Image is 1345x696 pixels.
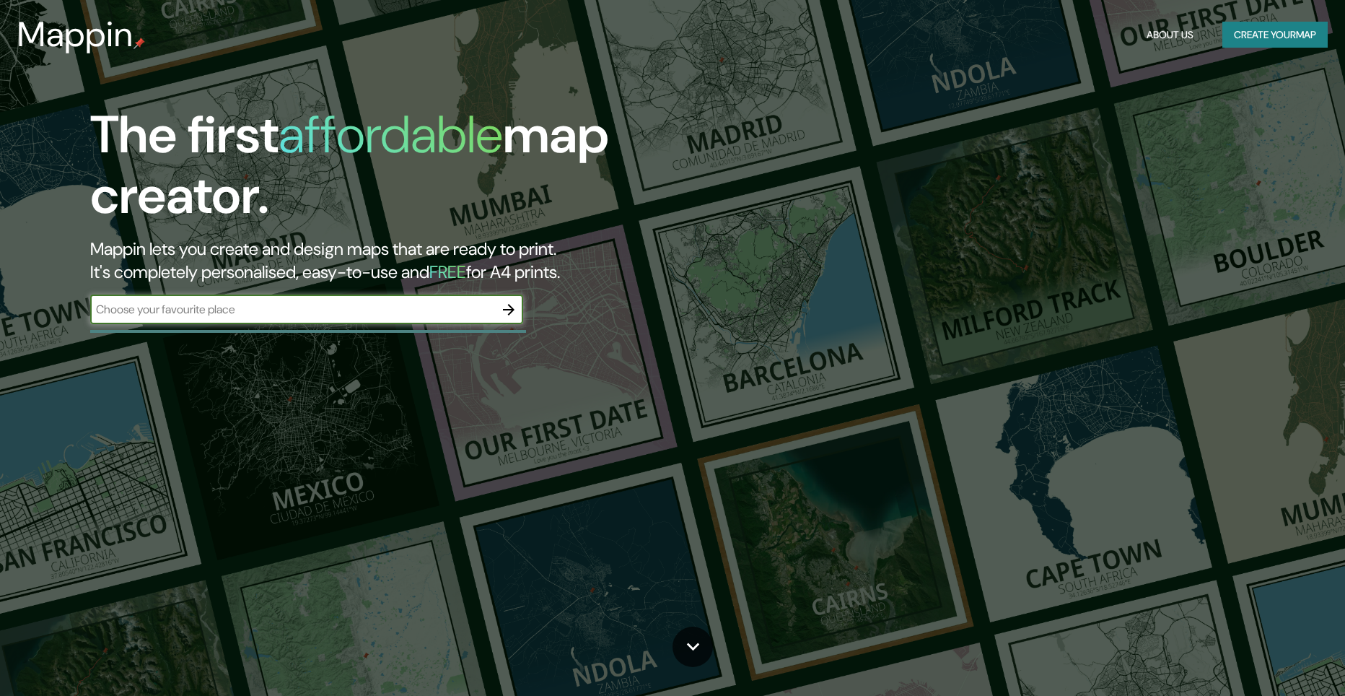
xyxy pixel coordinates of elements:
h3: Mappin [17,14,133,55]
button: Create yourmap [1222,22,1328,48]
h1: affordable [279,101,503,168]
h2: Mappin lets you create and design maps that are ready to print. It's completely personalised, eas... [90,238,763,284]
h5: FREE [429,261,466,283]
h1: The first map creator. [90,105,763,238]
img: mappin-pin [133,38,145,49]
input: Choose your favourite place [90,301,494,318]
button: About Us [1141,22,1199,48]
